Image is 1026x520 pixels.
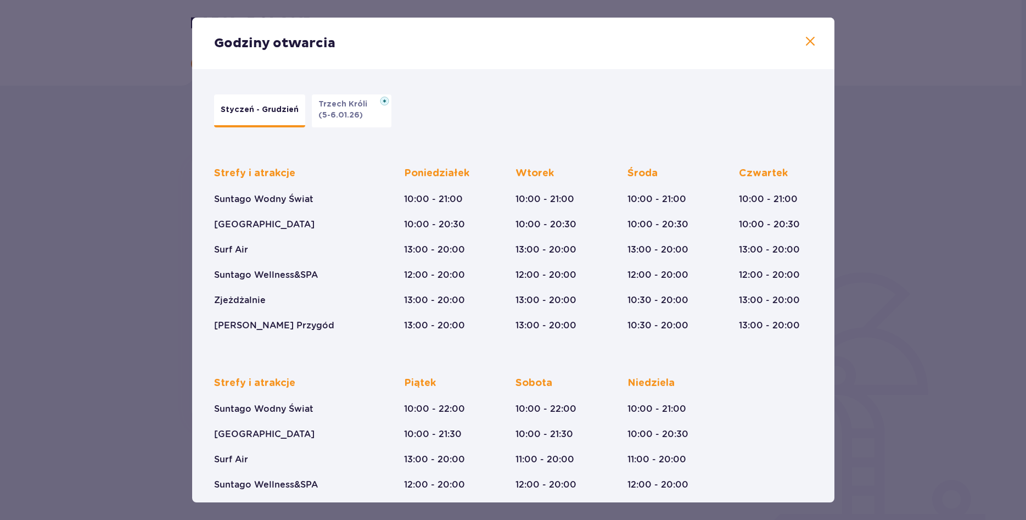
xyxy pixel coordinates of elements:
[627,193,686,205] p: 10:00 - 21:00
[515,269,576,281] p: 12:00 - 20:00
[318,99,374,110] p: Trzech Króli
[404,219,465,231] p: 10:00 - 20:30
[404,377,436,390] p: Piątek
[739,244,800,256] p: 13:00 - 20:00
[214,320,334,332] p: [PERSON_NAME] Przygód
[404,428,462,440] p: 10:00 - 21:30
[404,269,465,281] p: 12:00 - 20:00
[214,403,313,415] p: Suntago Wodny Świat
[404,294,465,306] p: 13:00 - 20:00
[404,244,465,256] p: 13:00 - 20:00
[515,193,574,205] p: 10:00 - 21:00
[214,35,335,52] p: Godziny otwarcia
[627,167,658,180] p: Środa
[214,479,318,491] p: Suntago Wellness&SPA
[515,167,554,180] p: Wtorek
[627,294,688,306] p: 10:30 - 20:00
[515,320,576,332] p: 13:00 - 20:00
[404,454,465,466] p: 13:00 - 20:00
[214,454,248,466] p: Surf Air
[404,193,463,205] p: 10:00 - 21:00
[627,377,675,390] p: Niedziela
[739,294,800,306] p: 13:00 - 20:00
[404,479,465,491] p: 12:00 - 20:00
[214,377,295,390] p: Strefy i atrakcje
[515,428,573,440] p: 10:00 - 21:30
[515,244,576,256] p: 13:00 - 20:00
[627,219,688,231] p: 10:00 - 20:30
[739,269,800,281] p: 12:00 - 20:00
[214,294,266,306] p: Zjeżdżalnie
[739,193,798,205] p: 10:00 - 21:00
[214,269,318,281] p: Suntago Wellness&SPA
[214,219,315,231] p: [GEOGRAPHIC_DATA]
[404,320,465,332] p: 13:00 - 20:00
[739,219,800,231] p: 10:00 - 20:30
[627,320,688,332] p: 10:30 - 20:00
[515,294,576,306] p: 13:00 - 20:00
[627,479,688,491] p: 12:00 - 20:00
[515,219,576,231] p: 10:00 - 20:30
[221,104,299,115] p: Styczeń - Grudzień
[627,428,688,440] p: 10:00 - 20:30
[627,244,688,256] p: 13:00 - 20:00
[404,167,469,180] p: Poniedziałek
[739,320,800,332] p: 13:00 - 20:00
[214,193,313,205] p: Suntago Wodny Świat
[214,428,315,440] p: [GEOGRAPHIC_DATA]
[214,167,295,180] p: Strefy i atrakcje
[515,377,552,390] p: Sobota
[515,403,576,415] p: 10:00 - 22:00
[214,94,305,127] button: Styczeń - Grudzień
[515,479,576,491] p: 12:00 - 20:00
[627,269,688,281] p: 12:00 - 20:00
[627,454,686,466] p: 11:00 - 20:00
[318,110,363,121] p: (5-6.01.26)
[515,454,574,466] p: 11:00 - 20:00
[312,94,391,127] button: Trzech Króli(5-6.01.26)
[404,403,465,415] p: 10:00 - 22:00
[214,244,248,256] p: Surf Air
[627,403,686,415] p: 10:00 - 21:00
[739,167,788,180] p: Czwartek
